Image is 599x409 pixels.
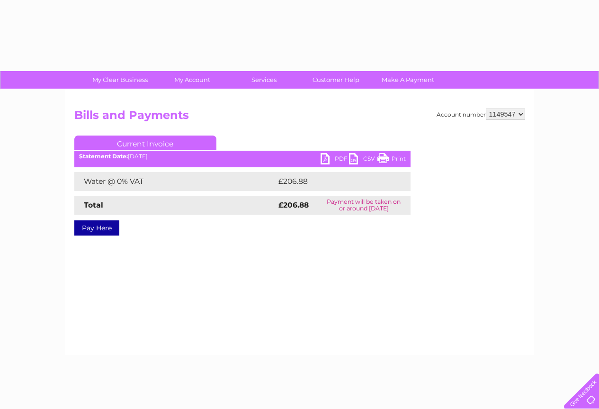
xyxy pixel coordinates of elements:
a: Services [225,71,303,89]
div: Account number [437,109,525,120]
strong: £206.88 [278,200,309,209]
a: Current Invoice [74,136,216,150]
a: My Account [153,71,231,89]
a: Make A Payment [369,71,447,89]
td: £206.88 [276,172,394,191]
td: Payment will be taken on or around [DATE] [317,196,410,215]
a: My Clear Business [81,71,159,89]
b: Statement Date: [79,153,128,160]
a: CSV [349,153,377,167]
a: Pay Here [74,220,119,236]
a: Customer Help [297,71,375,89]
div: [DATE] [74,153,411,160]
a: PDF [321,153,349,167]
strong: Total [84,200,103,209]
td: Water @ 0% VAT [74,172,276,191]
h2: Bills and Payments [74,109,525,127]
a: Print [377,153,406,167]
